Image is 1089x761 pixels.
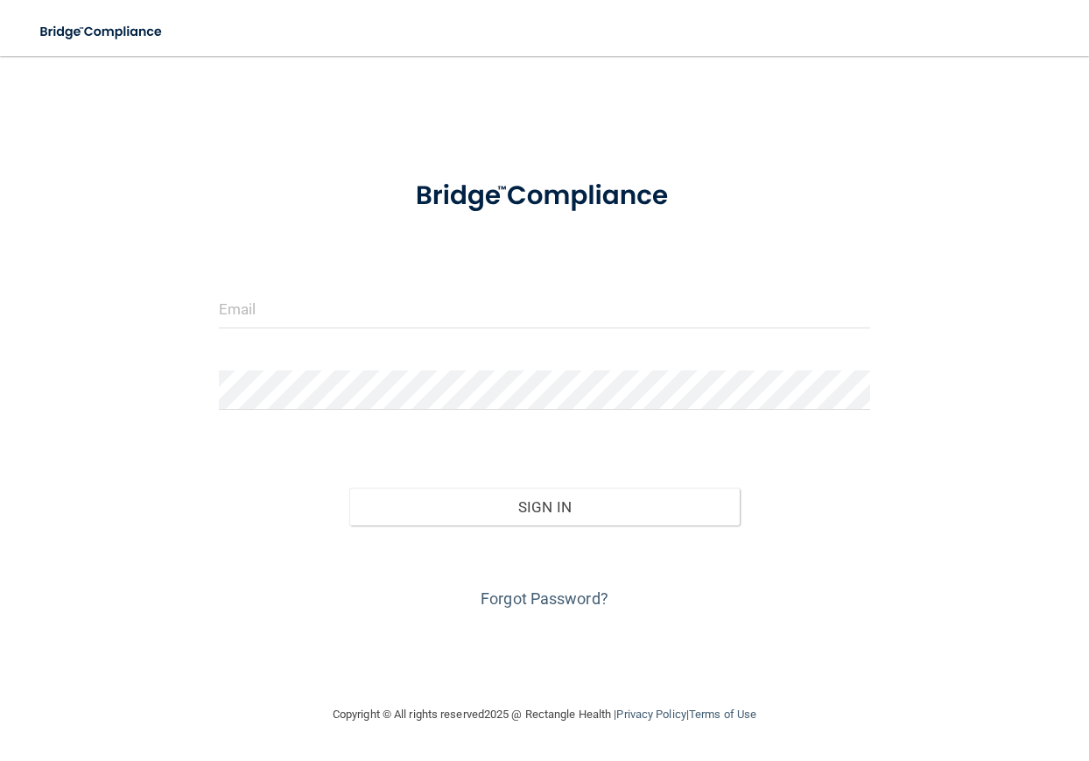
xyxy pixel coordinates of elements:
input: Email [219,289,871,328]
button: Sign In [349,488,741,526]
a: Terms of Use [689,708,756,721]
div: Copyright © All rights reserved 2025 @ Rectangle Health | | [225,687,864,743]
a: Forgot Password? [481,589,608,608]
img: bridge_compliance_login_screen.278c3ca4.svg [388,161,700,231]
a: Privacy Policy [616,708,685,721]
img: bridge_compliance_login_screen.278c3ca4.svg [26,14,178,50]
